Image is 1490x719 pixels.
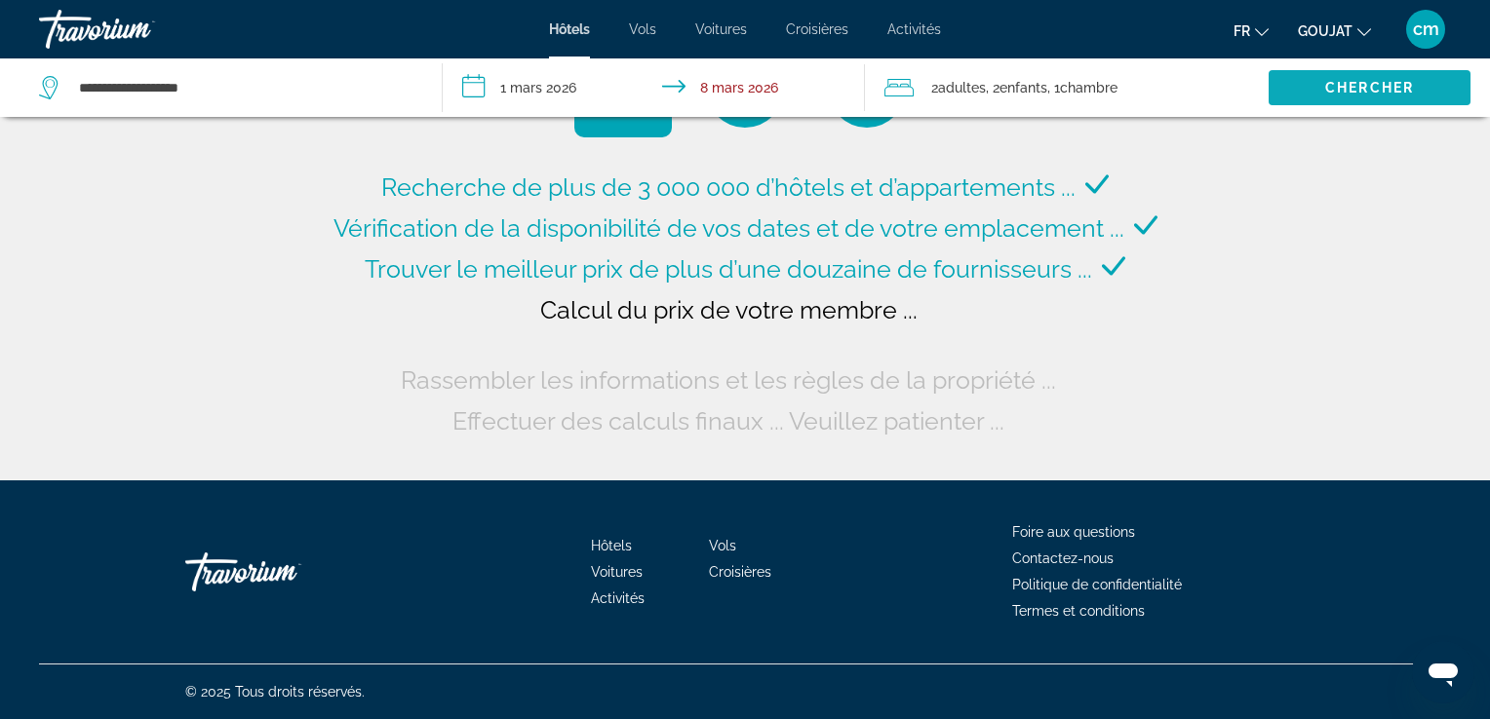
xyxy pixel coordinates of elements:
span: GOUJAT [1298,23,1353,39]
button: Voyageurs : 2 adultes, 2 enfants [865,58,1269,117]
button: Changer la langue [1234,17,1269,45]
font: , 2 [986,80,1000,95]
span: Adultes [938,80,986,95]
a: Voitures [591,564,643,580]
font: 2 [931,80,938,95]
button: Date d’arrivée : 1 mars 2026 Date de départ : 8 mars 2026 [443,58,866,117]
span: Vérification de la disponibilité de vos dates et de votre emplacement ... [333,213,1124,243]
a: Termes et conditions [1012,603,1145,619]
button: User Menu [1400,9,1451,50]
a: Activités [591,590,645,606]
a: Activités [887,21,941,37]
a: Foire aux questions [1012,524,1135,540]
a: Vols [629,21,656,37]
a: Politique de confidentialité [1012,577,1182,592]
span: Effectuer des calculs finaux ... Veuillez patienter ... [452,406,1004,435]
a: Vols [709,538,736,553]
span: Chambre [1060,80,1117,95]
span: © 2025 Tous droits réservés. [185,684,365,700]
button: Chercher [1269,70,1470,105]
span: Rassembler les informations et les règles de la propriété ... [401,365,1056,395]
a: Travorium [185,543,380,601]
a: Contactez-nous [1012,550,1114,566]
iframe: Bouton de lancement de la fenêtre de messagerie [1412,641,1474,703]
a: Travorium [39,4,234,55]
a: Voitures [695,21,747,37]
span: Recherche de plus de 3 000 000 d’hôtels et d’appartements ... [381,172,1076,202]
a: Croisières [709,564,771,580]
span: cm [1413,19,1439,39]
span: Trouver le meilleur prix de plus d’une douzaine de fournisseurs ... [365,254,1092,284]
font: , 1 [1047,80,1060,95]
a: Croisières [786,21,848,37]
a: Hôtels [549,21,590,37]
button: Changer de devise [1298,17,1371,45]
span: Fr [1234,23,1250,39]
span: Calcul du prix de votre membre ... [540,295,918,324]
span: Enfants [1000,80,1047,95]
span: Chercher [1325,80,1414,95]
a: Hôtels [591,538,632,553]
